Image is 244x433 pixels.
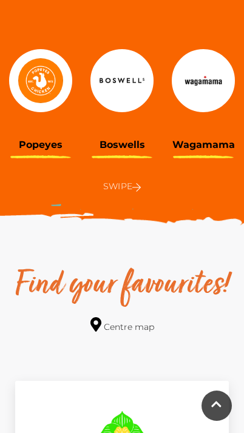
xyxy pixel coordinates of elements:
a: Wagamama [172,32,235,150]
a: Centre map [90,317,154,334]
h3: Popeyes [9,139,72,150]
a: Boswells [90,32,154,150]
a: Popeyes [9,32,72,150]
p: Swipe [9,179,235,193]
h3: Boswells [90,139,154,150]
h3: Wagamama [172,139,235,150]
h2: Find your favourites! [9,266,235,305]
